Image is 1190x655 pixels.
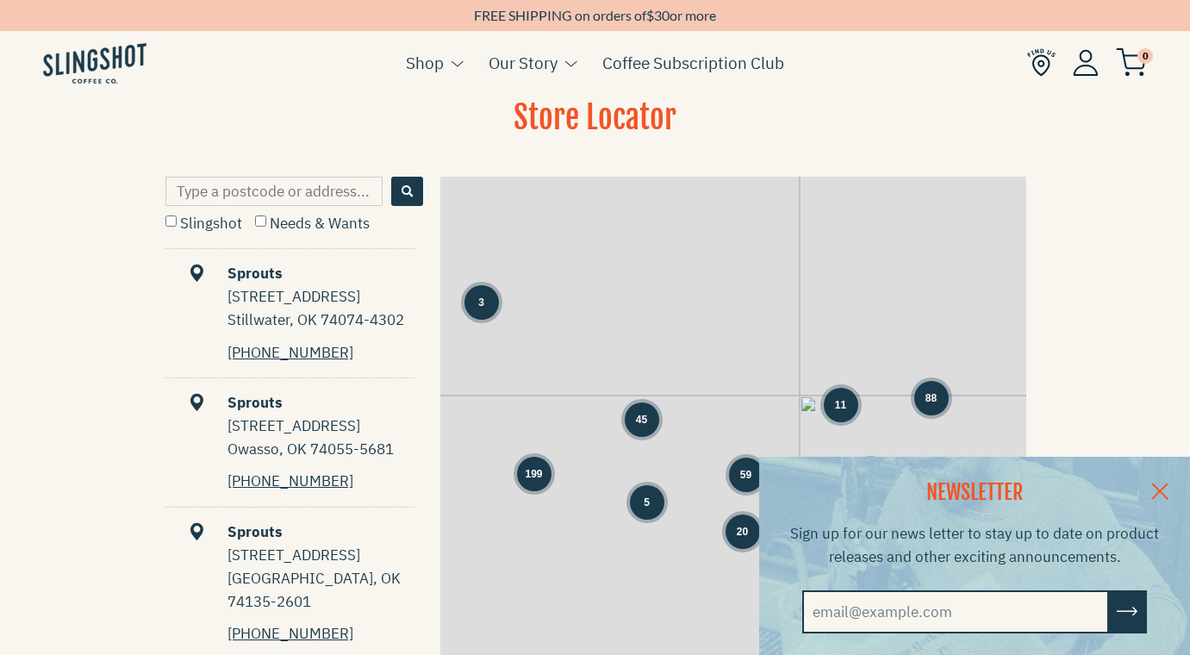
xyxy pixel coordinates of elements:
img: Find Us [1027,48,1056,77]
a: 0 [1116,53,1147,73]
span: 0 [1137,48,1153,64]
span: 88 [925,390,937,406]
div: Stillwater, OK 74074-4302 [227,309,414,332]
span: 30 [654,7,670,23]
img: Account [1073,49,1099,76]
h1: Store Locator [165,97,1026,161]
span: 11 [835,397,846,413]
span: $ [646,7,654,23]
div: Group of 45 locations [625,402,659,437]
h2: NEWSLETTER [781,478,1168,508]
div: [STREET_ADDRESS] [227,415,414,438]
div: [STREET_ADDRESS] [227,285,414,309]
p: Sign up for our news letter to stay up to date on product releases and other exciting announcements. [781,522,1168,569]
div: Sprouts [167,391,414,415]
div: Sprouts [167,262,414,285]
div: Group of 88 locations [914,381,949,415]
input: Type a postcode or address... [165,177,383,206]
div: Group of 3 locations [464,285,499,320]
span: 3 [478,295,484,310]
div: Group of 11 locations [824,388,858,422]
div: Owasso, OK 74055-5681 [227,438,414,461]
a: [PHONE_NUMBER] [227,343,353,362]
input: Slingshot [165,215,177,227]
a: Coffee Subscription Club [602,50,784,76]
label: Needs & Wants [255,214,370,233]
a: Our Story [489,50,558,76]
button: Search [391,177,423,206]
span: 45 [636,412,647,427]
input: Needs & Wants [255,215,266,227]
input: email@example.com [802,590,1109,633]
a: Shop [406,50,444,76]
label: Slingshot [165,214,242,233]
img: cart [1116,48,1147,77]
